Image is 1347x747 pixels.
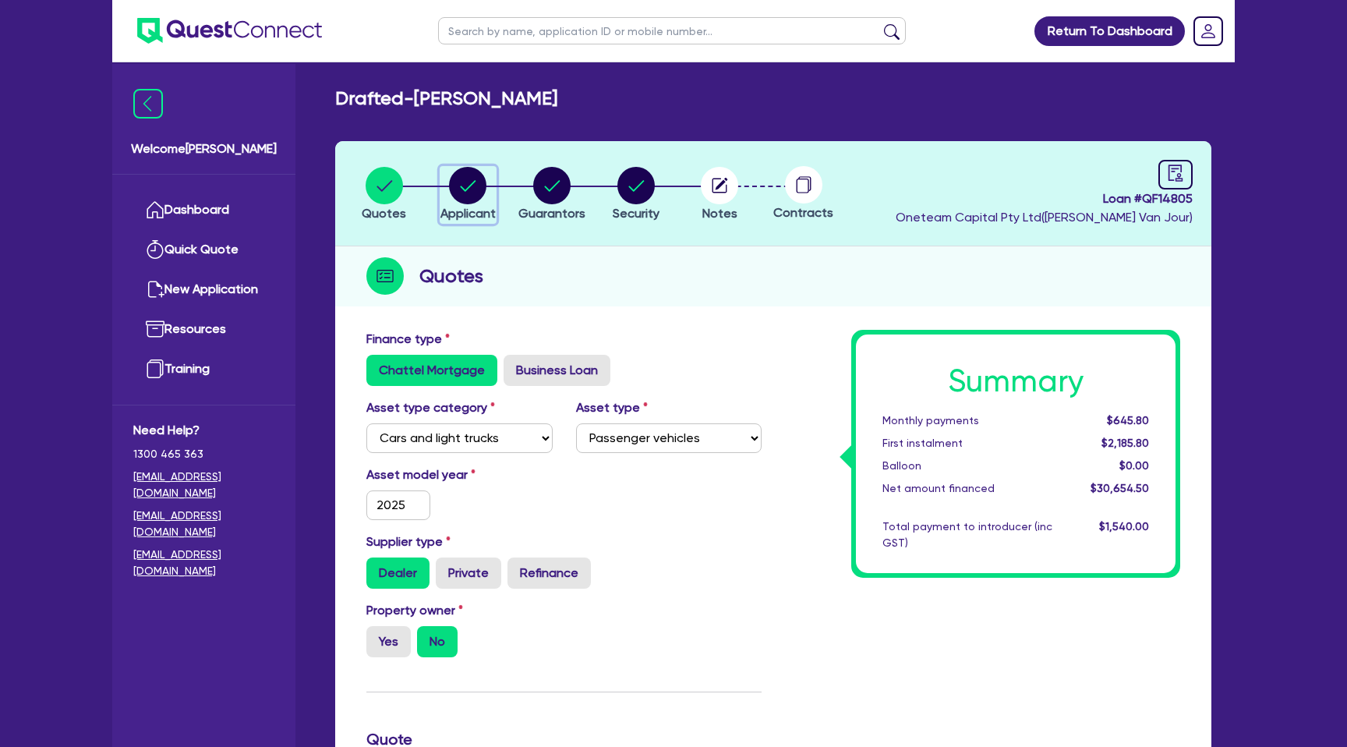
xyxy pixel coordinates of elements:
span: Applicant [440,206,496,221]
label: Property owner [366,601,463,620]
a: Resources [133,310,274,349]
label: Dealer [366,558,430,589]
span: $30,654.50 [1091,482,1149,494]
a: Training [133,349,274,389]
div: Net amount financed [871,480,1064,497]
span: $645.80 [1107,414,1149,427]
label: Refinance [507,558,591,589]
h1: Summary [882,363,1149,400]
a: [EMAIL_ADDRESS][DOMAIN_NAME] [133,469,274,501]
label: Supplier type [366,533,451,551]
a: Dashboard [133,190,274,230]
img: step-icon [366,257,404,295]
img: training [146,359,164,378]
label: Finance type [366,330,450,349]
div: Total payment to introducer (inc GST) [871,519,1064,551]
label: Asset type category [366,398,495,417]
img: quick-quote [146,240,164,259]
div: First instalment [871,435,1064,451]
button: Guarantors [518,166,586,224]
span: Loan # QF14805 [896,189,1193,208]
button: Applicant [440,166,497,224]
h2: Drafted - [PERSON_NAME] [335,87,557,110]
div: Monthly payments [871,412,1064,429]
span: Quotes [362,206,406,221]
span: Need Help? [133,421,274,440]
img: new-application [146,280,164,299]
img: quest-connect-logo-blue [137,18,322,44]
a: [EMAIL_ADDRESS][DOMAIN_NAME] [133,508,274,540]
label: Asset model year [355,466,564,484]
label: Chattel Mortgage [366,355,497,386]
span: Notes [702,206,737,221]
img: icon-menu-close [133,89,163,119]
a: [EMAIL_ADDRESS][DOMAIN_NAME] [133,547,274,579]
span: $1,540.00 [1099,520,1149,533]
label: Business Loan [504,355,610,386]
span: $2,185.80 [1101,437,1149,449]
span: Guarantors [518,206,585,221]
span: Contracts [773,205,833,220]
span: Security [613,206,659,221]
label: Yes [366,626,411,657]
div: Balloon [871,458,1064,474]
img: resources [146,320,164,338]
a: New Application [133,270,274,310]
span: $0.00 [1119,459,1149,472]
span: Oneteam Capital Pty Ltd ( [PERSON_NAME] Van Jour ) [896,210,1193,225]
button: Quotes [361,166,407,224]
label: Private [436,558,501,589]
button: Security [612,166,660,224]
label: Asset type [576,398,648,417]
a: Quick Quote [133,230,274,270]
span: Welcome [PERSON_NAME] [131,140,277,158]
button: Notes [700,166,739,224]
h2: Quotes [419,262,483,290]
label: No [417,626,458,657]
span: 1300 465 363 [133,446,274,462]
input: Search by name, application ID or mobile number... [438,17,906,44]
